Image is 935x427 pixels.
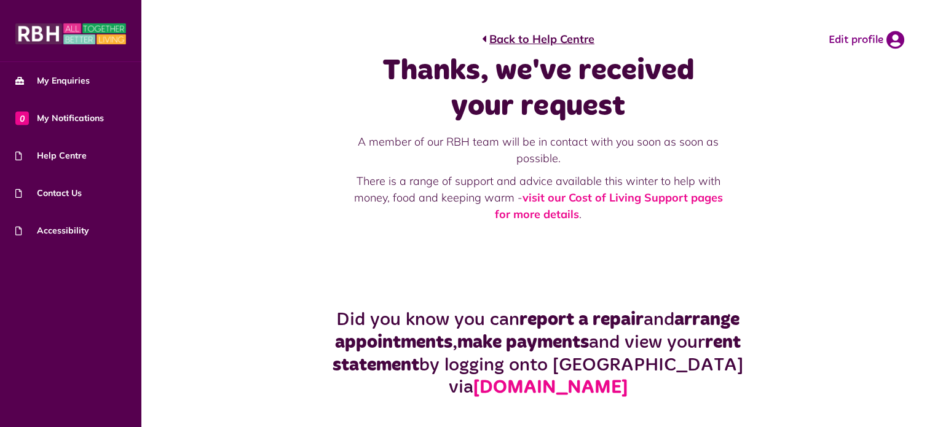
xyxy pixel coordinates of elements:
span: My Enquiries [15,74,90,87]
a: visit our Cost of Living Support pages for more details [495,190,723,221]
img: MyRBH [15,22,126,46]
span: Accessibility [15,224,89,237]
p: There is a range of support and advice available this winter to help with money, food and keeping... [352,173,725,222]
h2: Did you know you can and , and view your by logging onto [GEOGRAPHIC_DATA] via [292,308,784,399]
span: 0 [15,111,29,125]
span: Contact Us [15,187,82,200]
a: Back to Help Centre [482,31,594,47]
strong: report a repair [519,310,644,329]
p: A member of our RBH team will be in contact with you soon as soon as possible. [352,133,725,166]
a: [DOMAIN_NAME] [473,378,628,397]
span: My Notifications [15,112,104,125]
span: Help Centre [15,149,87,162]
a: Edit profile [829,31,904,49]
h1: Thanks, we've received your request [352,53,725,124]
strong: make payments [457,333,589,351]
